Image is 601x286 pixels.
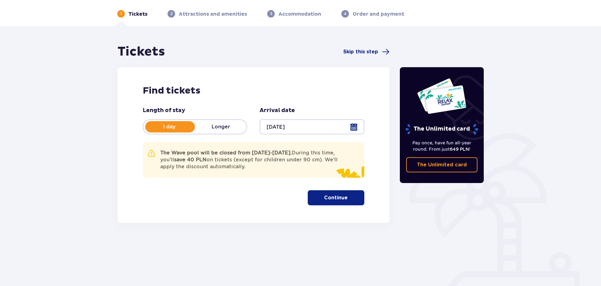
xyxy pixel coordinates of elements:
[260,107,295,114] p: Arrival date
[129,11,147,18] p: Tickets
[170,11,173,17] p: 2
[417,78,467,114] img: Two entry cards to Suntago with the word 'UNLIMITED RELAX', featuring a white background with tro...
[278,11,321,18] p: Accommodation
[168,10,247,18] div: 2Attractions and amenities
[341,10,404,18] div: 4Order and payment
[308,190,364,205] button: Continue
[353,11,404,18] p: Order and payment
[143,123,195,130] p: 1 day
[118,44,165,60] h1: Tickets
[405,124,479,135] p: The Unlimited card
[179,11,247,18] p: Attractions and amenities
[343,48,378,55] span: Skip this step
[344,11,346,17] p: 4
[143,85,364,97] h2: Find tickets
[406,157,478,172] a: The Unlimited card
[174,157,207,163] strong: save 40 PLN
[343,48,389,56] a: Skip this step
[120,11,122,17] p: 1
[324,194,348,201] p: Continue
[406,140,478,152] p: Pay once, have fun all-year round. From just !
[270,11,272,17] p: 3
[267,10,321,18] div: 3Accommodation
[160,149,344,170] p: During this time, you'll on tickets (except for children under 90 cm). We'll apply the discount a...
[195,123,246,130] p: Longer
[417,161,467,168] p: The Unlimited card
[450,147,469,152] span: 649 PLN
[143,107,185,114] p: Length of stay
[160,150,292,156] strong: The Wave pool will be closed from [DATE]-[DATE].
[117,10,147,18] div: 1Tickets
